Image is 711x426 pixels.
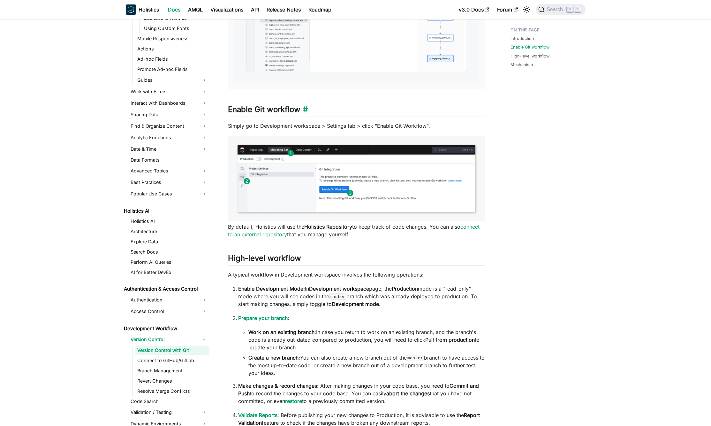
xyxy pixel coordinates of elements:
a: Date & Time [129,144,209,154]
a: Release Notes [263,4,305,15]
nav: Docs sidebar [119,19,215,426]
li: In case you return to work on an existing branch, and the branch's code is already out-dated comp... [248,328,485,351]
a: Data Formats [129,156,209,164]
a: Interact with Dashboards [129,98,209,108]
strong: Production [392,285,418,292]
a: Introduction [511,35,534,42]
a: High-level workflow [511,53,549,59]
strong: Pull from production [425,337,475,343]
a: Authentication [129,295,209,305]
strong: Report Validation [238,412,480,426]
a: Ad-hoc Fields [135,55,209,64]
a: Best Practices [129,177,209,187]
a: Revert Changes [135,377,209,385]
button: Search (Command+K) [536,4,585,15]
strong: Holistics Repository [304,224,352,230]
a: Docs [164,4,184,15]
a: Access Control [129,306,209,316]
a: Find & Organize Content [129,121,209,131]
a: Enable Git workflow [511,44,549,50]
a: restore [285,398,302,404]
a: Popular Use Cases [129,189,209,199]
a: Prepare your branch [238,315,288,321]
kbd: ⌘ [567,6,573,12]
a: Authentication & Access Control [122,285,209,293]
a: Sharing Data [129,110,209,120]
p: In page, the mode is a "read-only" mode where you will see codes in the branch which was already ... [238,285,485,308]
b: Holistics [139,6,159,13]
strong: Make changes & record changes [238,383,317,389]
a: AMQL [184,4,207,15]
a: Branch Management [135,366,209,375]
a: Connect to GitHub/GitLab [135,356,209,365]
strong: Development workspace [309,285,369,292]
a: Analytic Functions [129,133,209,143]
a: Explore Data [129,237,209,246]
p: By default, Holistics will use the to keep track of code changes. You can also that you manage yo... [228,223,485,238]
a: v3.0 Docs [455,4,493,15]
a: Guides [135,75,209,85]
a: Promote Ad-hoc Fields [135,65,209,74]
code: master [329,293,346,300]
strong: Enable Development Mode: [238,285,305,292]
p: Simply go to Development workspace > Settings tab > click "Enable Git Workflow". [228,122,485,130]
span: Search [545,7,567,12]
a: AI for Better DevEx [129,268,209,277]
a: connect to an external repository [228,224,480,238]
a: Development Workflow [122,324,209,333]
a: Holistics AI [129,217,209,226]
a: HolisticsHolistics [126,4,159,15]
h2: Enable Git workflow [228,105,485,117]
a: Holistics AI [122,207,209,216]
a: Architecture [129,227,209,236]
a: Version Control [129,334,209,345]
a: Visualizations [207,4,247,15]
a: Forum [493,4,522,15]
a: API [247,4,263,15]
a: Mobile Responsiveness [135,34,209,43]
code: master [407,355,424,361]
a: Actions [135,44,209,53]
button: Switch between dark and light mode (currently light mode) [522,4,532,15]
img: Holistics [126,4,136,15]
strong: Development mode [332,301,379,307]
a: Mechanism [511,62,533,68]
strong: Create a new branch: [248,354,300,361]
a: Validation / Testing [129,407,209,417]
li: You can also create a new branch out of the branch to have access to the most up-to-date code, or... [248,354,485,377]
p: : After making changes in your code base, you need to to record the changes to your code base. Yo... [238,382,485,405]
strong: abort the changes [386,390,430,397]
a: Work with Filters [129,87,209,97]
strong: Work on an existing branch: [248,329,316,335]
p: : [238,314,485,322]
a: Code Search [129,397,209,406]
a: Using Custom Fonts [142,24,209,33]
kbd: K [574,6,581,12]
a: Version Control with Git [135,346,209,355]
a: Resolve Merge Conflicts [135,387,209,396]
a: Validate Reports [238,412,277,418]
a: Roadmap [305,4,335,15]
h2: High-level workflow [228,254,485,266]
a: Perform AI Queries [129,258,209,267]
p: A typical workflow in Development workspace involves the following operations: [228,271,485,278]
a: Advanced Topics [129,166,209,176]
a: Search Docs [129,247,209,256]
a: Direct link to Enable Git workflow [300,105,308,114]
